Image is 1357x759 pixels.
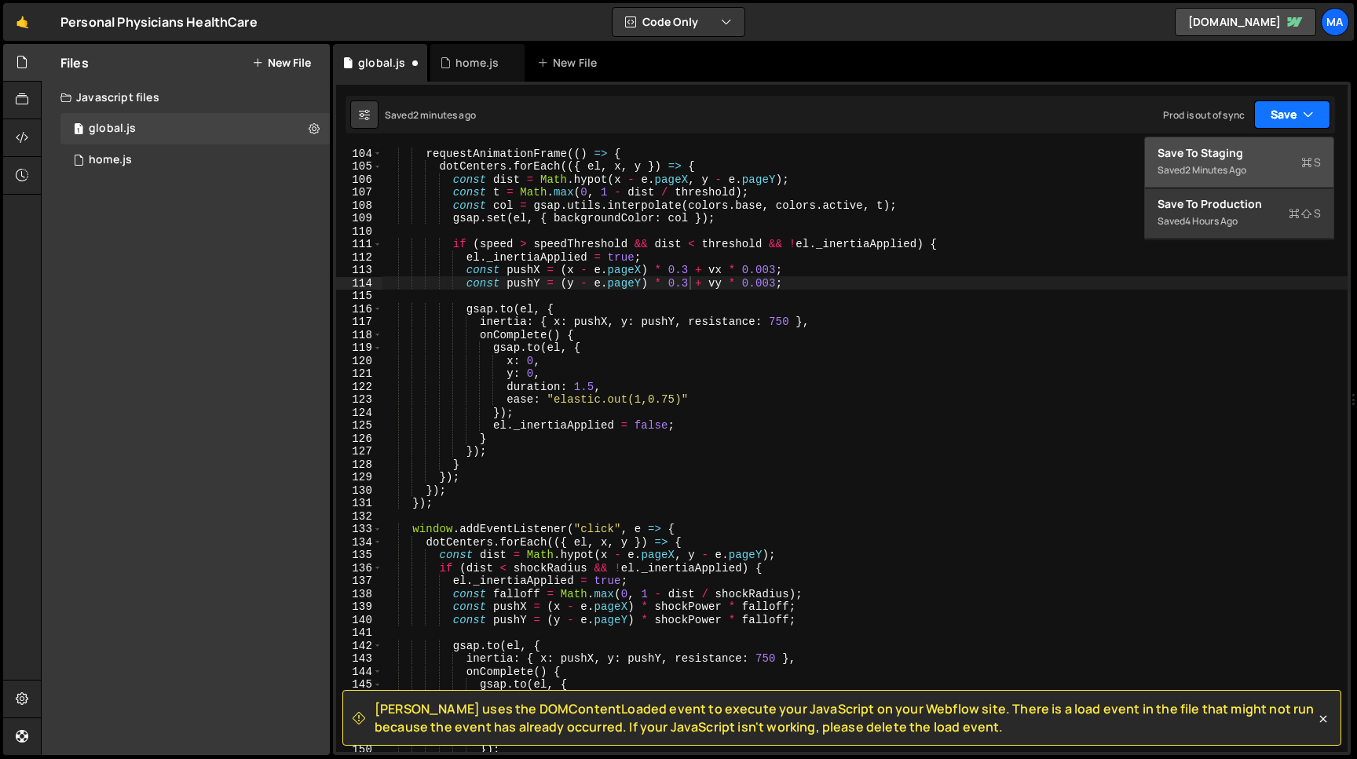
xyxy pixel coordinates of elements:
div: 148 [336,717,382,731]
div: 122 [336,381,382,394]
div: 4 hours ago [1185,214,1238,228]
div: Saved [1158,161,1321,180]
div: 118 [336,329,382,342]
div: 130 [336,484,382,498]
button: Save [1254,100,1330,129]
div: 112 [336,251,382,265]
div: home.js [89,153,132,167]
div: 138 [336,588,382,601]
div: 145 [336,678,382,691]
div: 104 [336,148,382,161]
div: 141 [336,626,382,640]
div: Prod is out of sync [1163,108,1245,122]
div: 137 [336,575,382,588]
div: 136 [336,562,382,575]
div: 129 [336,471,382,484]
div: Saved [1158,212,1321,231]
div: 116 [336,303,382,316]
div: 123 [336,393,382,407]
button: Save to ProductionS Saved4 hours ago [1145,188,1333,239]
div: 135 [336,549,382,562]
div: 105 [336,160,382,173]
a: 🤙 [3,3,42,41]
div: 120 [336,355,382,368]
div: 132 [336,510,382,524]
div: 114 [336,277,382,290]
div: 126 [336,432,382,446]
div: 17171/47431.js [60,144,330,176]
div: 149 [336,730,382,743]
div: Save to Production [1158,196,1321,212]
div: 121 [336,367,382,381]
div: 109 [336,212,382,225]
button: Save to StagingS Saved2 minutes ago [1145,137,1333,188]
div: global.js [358,55,405,71]
div: 142 [336,640,382,653]
div: 143 [336,652,382,666]
div: 134 [336,536,382,549]
div: 139 [336,600,382,614]
span: [PERSON_NAME] uses the DOMContentLoaded event to execute your JavaScript on your Webflow site. Th... [375,700,1315,735]
a: [DOMAIN_NAME] [1175,8,1316,36]
div: 146 [336,691,382,705]
div: global.js [89,122,136,136]
div: 133 [336,523,382,536]
div: 108 [336,199,382,213]
div: Saved [385,108,476,122]
h2: Files [60,54,89,71]
div: 2 minutes ago [1185,163,1246,177]
div: 127 [336,445,382,458]
span: 1 [74,124,83,137]
div: 110 [336,225,382,239]
div: Save to Staging [1158,145,1321,161]
div: 140 [336,614,382,627]
div: 150 [336,743,382,757]
div: 115 [336,290,382,303]
div: home.js [455,55,499,71]
div: 113 [336,264,382,277]
span: S [1289,206,1321,221]
div: 128 [336,458,382,472]
button: New File [252,57,311,69]
button: Code Only [613,8,744,36]
div: 131 [336,497,382,510]
div: 17171/47430.js [60,113,330,144]
div: 2 minutes ago [413,108,476,122]
div: 107 [336,186,382,199]
div: 117 [336,316,382,329]
div: 125 [336,419,382,432]
div: Personal Physicians HealthCare [60,13,258,31]
div: 144 [336,666,382,679]
div: Javascript files [42,82,330,113]
div: 119 [336,341,382,355]
div: New File [537,55,603,71]
div: 106 [336,173,382,187]
span: S [1301,155,1321,170]
a: Ma [1321,8,1349,36]
div: 111 [336,238,382,251]
div: 124 [336,407,382,420]
div: 147 [336,704,382,717]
